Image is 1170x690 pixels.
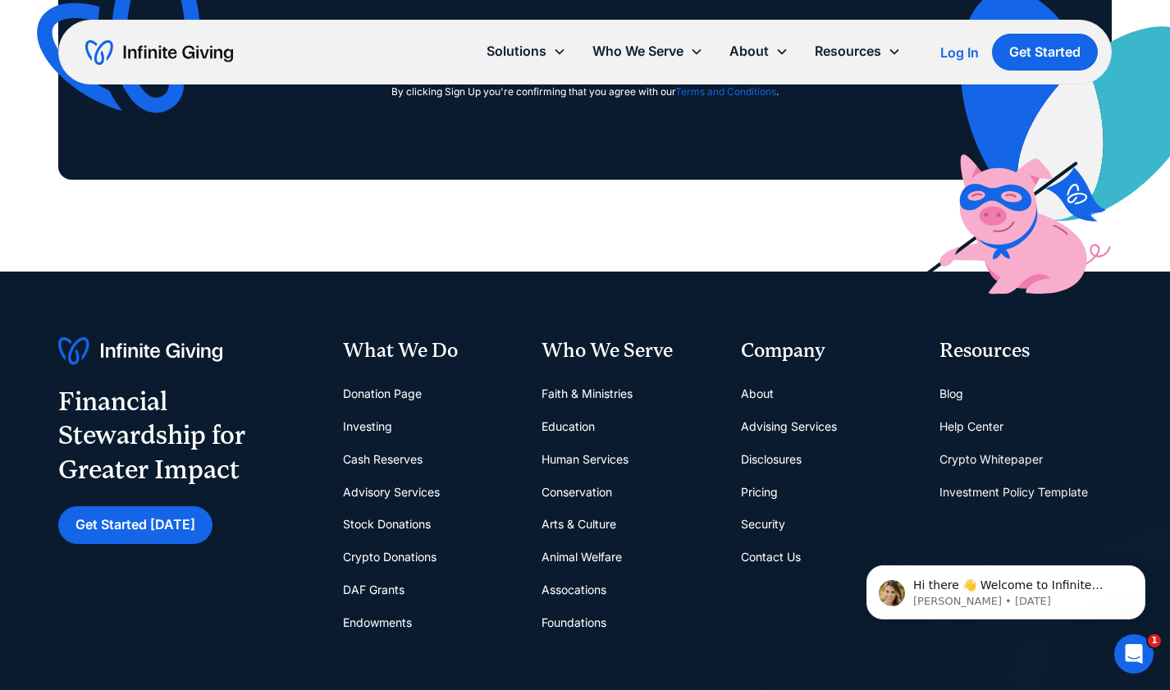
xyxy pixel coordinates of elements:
div: Resources [815,40,881,62]
a: Endowments [343,606,412,639]
a: Stock Donations [343,508,431,541]
a: Blog [939,377,963,410]
a: Investment Policy Template [939,476,1088,509]
a: Contact Us [741,541,801,573]
a: Crypto Donations [343,541,436,573]
a: Help Center [939,410,1003,443]
a: Terms and Conditions [675,85,776,98]
div: By clicking Sign Up you're confirming that you agree with our . [391,84,779,100]
div: Who We Serve [542,337,714,365]
a: About [741,377,774,410]
div: Resources [802,34,914,69]
a: Pricing [741,476,778,509]
a: Disclosures [741,443,802,476]
a: home [85,39,233,66]
div: Solutions [487,40,546,62]
a: Advisory Services [343,476,440,509]
a: Conservation [542,476,612,509]
a: Arts & Culture [542,508,616,541]
a: Human Services [542,443,628,476]
div: Log In [940,46,979,59]
div: About [716,34,802,69]
a: Get Started [992,34,1098,71]
iframe: Intercom live chat [1114,634,1154,674]
a: Investing [343,410,392,443]
div: Resources [939,337,1112,365]
span: 1 [1148,634,1161,647]
div: Who We Serve [579,34,716,69]
div: Who We Serve [592,40,683,62]
div: Company [741,337,913,365]
a: DAF Grants [343,573,404,606]
div: Solutions [473,34,579,69]
a: Crypto Whitepaper [939,443,1043,476]
div: What We Do [343,337,515,365]
a: Education [542,410,595,443]
a: Assocations [542,573,606,606]
a: Foundations [542,606,606,639]
a: Animal Welfare [542,541,622,573]
div: Financial Stewardship for Greater Impact [58,385,317,487]
a: Security [741,508,785,541]
a: Cash Reserves [343,443,423,476]
a: Donation Page [343,377,422,410]
a: Advising Services [741,410,837,443]
div: About [729,40,769,62]
iframe: Intercom notifications message [842,531,1170,646]
a: Faith & Ministries [542,377,633,410]
a: Log In [940,43,979,62]
a: Get Started [DATE] [58,506,213,543]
